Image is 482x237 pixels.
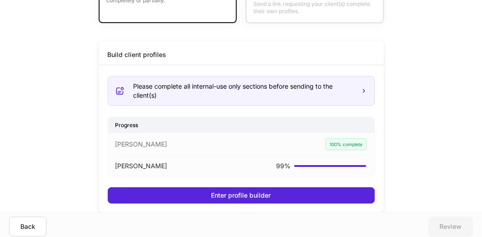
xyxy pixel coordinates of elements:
div: 100% complete [325,138,367,150]
button: Enter profile builder [108,187,375,204]
button: Back [9,217,47,237]
p: [PERSON_NAME] [115,161,167,171]
div: Progress [108,117,374,133]
div: Back [20,223,35,230]
p: [PERSON_NAME] [115,140,167,149]
div: Please complete all internal-use only sections before sending to the client(s) [134,82,353,100]
div: Enter profile builder [211,192,271,199]
div: Build client profiles [108,50,167,59]
p: 99 % [276,161,291,171]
